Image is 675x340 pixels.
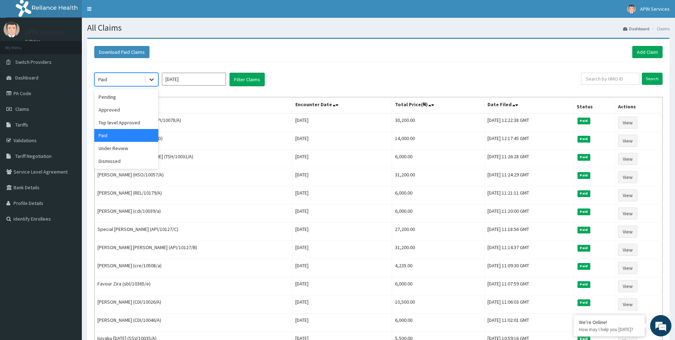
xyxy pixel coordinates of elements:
span: Paid [578,227,590,233]
span: Switch Providers [15,59,52,65]
div: Under Review [94,142,158,155]
input: Select Month and Year [162,73,226,86]
td: 31,200.00 [392,168,485,186]
td: Favour Zira (sbl/10365/e) [95,277,292,295]
span: Paid [578,118,590,124]
th: Total Price(₦) [392,97,485,114]
img: d_794563401_company_1708531726252_794563401 [13,36,29,53]
span: Paid [578,245,590,251]
td: [DATE] [292,295,392,314]
div: Pending [94,91,158,103]
div: Paid [98,76,107,83]
a: View [618,153,637,165]
td: [DATE] [292,259,392,277]
td: [PERSON_NAME] (HSO/10057/A) [95,168,292,186]
td: [PERSON_NAME] (REL/10179/A) [95,186,292,205]
a: View [618,117,637,129]
td: [DATE] [292,314,392,332]
div: Minimize live chat window [117,4,134,21]
span: Tariff Negotiation [15,153,52,159]
td: [DATE] [292,241,392,259]
span: Paid [578,263,590,269]
td: [PERSON_NAME] [PERSON_NAME] (API/10127/B) [95,241,292,259]
a: View [618,262,637,274]
td: [DATE] [292,168,392,186]
td: [PERSON_NAME] (cdi/10039/a) [95,205,292,223]
div: Dismissed [94,155,158,168]
td: [DATE] 11:26:28 GMT [485,150,574,168]
td: 6,000.00 [392,150,485,168]
td: [DATE] 12:22:38 GMT [485,113,574,132]
div: Paid [94,129,158,142]
td: [DATE] [292,277,392,295]
div: Chat with us now [37,40,120,49]
th: Encounter Date [292,97,392,114]
li: Claims [650,26,670,32]
td: 27,200.00 [392,223,485,241]
td: [PERSON_NAME] (SSV/10114/D) [95,132,292,150]
th: Status [574,97,615,114]
div: Approved [94,103,158,116]
td: [DATE] [292,205,392,223]
td: [DATE] 11:24:29 GMT [485,168,574,186]
td: [DATE] 11:14:37 GMT [485,241,574,259]
td: [DATE] [292,186,392,205]
td: 6,000.00 [392,277,485,295]
span: Paid [578,154,590,160]
td: [DATE] 12:17:45 GMT [485,132,574,150]
p: How may I help you today? [579,326,639,333]
th: Actions [615,97,663,114]
td: [PERSON_NAME] Precious (API/10078/A) [95,113,292,132]
td: [DATE] 11:20:00 GMT [485,205,574,223]
td: 31,200.00 [392,241,485,259]
span: Paid [578,136,590,142]
a: View [618,135,637,147]
img: User Image [4,21,20,37]
span: Paid [578,299,590,306]
td: [DATE] 11:09:30 GMT [485,259,574,277]
a: View [618,244,637,256]
th: Date Filed [485,97,574,114]
input: Search by HMO ID [581,73,639,85]
span: Dashboard [15,74,38,81]
a: View [618,226,637,238]
input: Search [642,73,663,85]
div: Top level Approved [94,116,158,129]
td: [PERSON_NAME] (cre/10508/a) [95,259,292,277]
th: Name [95,97,292,114]
td: [DATE] [292,150,392,168]
a: View [618,280,637,292]
td: 10,500.00 [392,295,485,314]
span: APIN Services [640,6,670,12]
td: [DATE] 11:07:59 GMT [485,277,574,295]
span: We're online! [41,90,98,162]
a: View [618,189,637,201]
td: Special [PERSON_NAME] (API/10127/C) [95,223,292,241]
td: Oluwanifesimi [PERSON_NAME] (TSH/10031/A) [95,150,292,168]
a: View [618,171,637,183]
td: 6,000.00 [392,186,485,205]
button: Download Paid Claims [94,46,149,58]
span: Paid [578,208,590,215]
button: Filter Claims [230,73,265,86]
div: We're Online! [579,319,639,325]
td: 6,000.00 [392,205,485,223]
span: Paid [578,281,590,288]
td: [PERSON_NAME] (CDI/10046/A) [95,314,292,332]
a: Dashboard [623,26,649,32]
span: Claims [15,106,29,112]
a: View [618,298,637,310]
td: [DATE] 11:21:11 GMT [485,186,574,205]
a: View [618,207,637,220]
img: User Image [627,5,636,14]
textarea: Type your message and hit 'Enter' [4,195,136,220]
td: [PERSON_NAME] (CDI/10026/A) [95,295,292,314]
td: 6,000.00 [392,314,485,332]
td: 14,000.00 [392,132,485,150]
td: [DATE] 11:18:56 GMT [485,223,574,241]
td: 4,235.00 [392,259,485,277]
a: Online [25,39,42,44]
td: [DATE] [292,132,392,150]
span: Tariffs [15,122,28,128]
td: [DATE] 11:02:01 GMT [485,314,574,332]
